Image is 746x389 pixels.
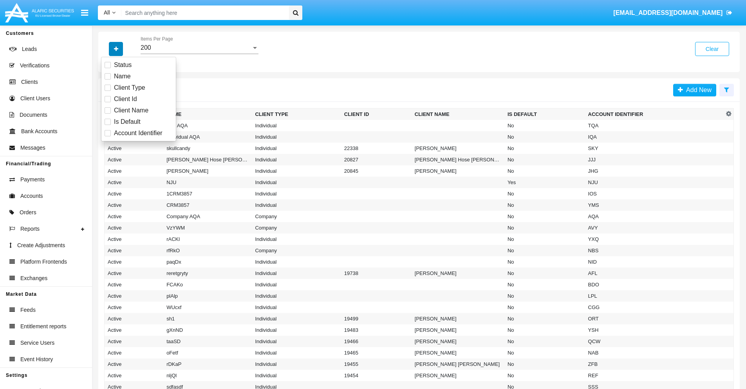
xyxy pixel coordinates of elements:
[105,358,164,370] td: Active
[504,313,585,324] td: No
[252,233,341,245] td: Individual
[585,279,724,290] td: BDO
[504,279,585,290] td: No
[20,144,45,152] span: Messages
[610,2,736,24] a: [EMAIL_ADDRESS][DOMAIN_NAME]
[504,120,585,131] td: No
[163,233,252,245] td: rACKl
[341,154,412,165] td: 20827
[412,268,504,279] td: [PERSON_NAME]
[585,245,724,256] td: NBS
[252,109,341,120] th: Client Type
[163,268,252,279] td: reretgryty
[252,370,341,381] td: Individual
[585,154,724,165] td: JJJ
[585,290,724,302] td: LPL
[252,336,341,347] td: Individual
[504,370,585,381] td: No
[105,143,164,154] td: Active
[585,109,724,120] th: Account Identifier
[585,324,724,336] td: YSH
[105,370,164,381] td: Active
[341,370,412,381] td: 19454
[341,313,412,324] td: 19499
[20,355,53,364] span: Event History
[105,290,164,302] td: Active
[17,241,65,250] span: Create Adjustments
[163,177,252,188] td: NJU
[341,268,412,279] td: 19738
[504,233,585,245] td: No
[105,222,164,233] td: Active
[20,322,67,331] span: Entitlement reports
[163,245,252,256] td: rfRkO
[504,222,585,233] td: No
[105,268,164,279] td: Active
[412,336,504,347] td: [PERSON_NAME]
[504,358,585,370] td: No
[252,211,341,222] td: Company
[104,9,110,16] span: All
[105,279,164,290] td: Active
[163,143,252,154] td: skullcandy
[504,188,585,199] td: No
[163,324,252,336] td: gXnND
[412,143,504,154] td: [PERSON_NAME]
[105,199,164,211] td: Active
[20,274,47,282] span: Exchanges
[613,9,723,16] span: [EMAIL_ADDRESS][DOMAIN_NAME]
[252,358,341,370] td: Individual
[683,87,712,93] span: Add New
[585,233,724,245] td: YXQ
[121,5,286,20] input: Search
[20,339,54,347] span: Service Users
[163,256,252,268] td: paqDx
[504,256,585,268] td: No
[20,192,43,200] span: Accounts
[504,268,585,279] td: No
[412,165,504,177] td: [PERSON_NAME]
[585,222,724,233] td: AVY
[252,154,341,165] td: Individual
[105,211,164,222] td: Active
[341,347,412,358] td: 19465
[412,313,504,324] td: [PERSON_NAME]
[163,347,252,358] td: oFetf
[20,225,40,233] span: Reports
[412,154,504,165] td: [PERSON_NAME] Hose [PERSON_NAME]
[114,117,141,127] span: Is Default
[585,268,724,279] td: AFL
[585,120,724,131] td: TQA
[252,188,341,199] td: Individual
[252,279,341,290] td: Individual
[252,313,341,324] td: Individual
[163,222,252,233] td: VzYWM
[105,302,164,313] td: Active
[163,370,252,381] td: nljQl
[21,78,38,86] span: Clients
[114,128,163,138] span: Account Identifier
[163,154,252,165] td: [PERSON_NAME] Hose [PERSON_NAME]
[504,211,585,222] td: No
[20,176,45,184] span: Payments
[105,256,164,268] td: Active
[105,324,164,336] td: Active
[163,199,252,211] td: CRM3857
[673,84,716,96] a: Add New
[252,143,341,154] td: Individual
[20,306,36,314] span: Feeds
[585,165,724,177] td: JHG
[114,106,148,115] span: Client Name
[412,370,504,381] td: [PERSON_NAME]
[585,188,724,199] td: IOS
[163,313,252,324] td: sh1
[412,347,504,358] td: [PERSON_NAME]
[252,177,341,188] td: Individual
[504,154,585,165] td: No
[114,94,137,104] span: Client Id
[105,347,164,358] td: Active
[341,336,412,347] td: 19466
[20,208,36,217] span: Orders
[141,44,151,51] span: 200
[20,258,67,266] span: Platform Frontends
